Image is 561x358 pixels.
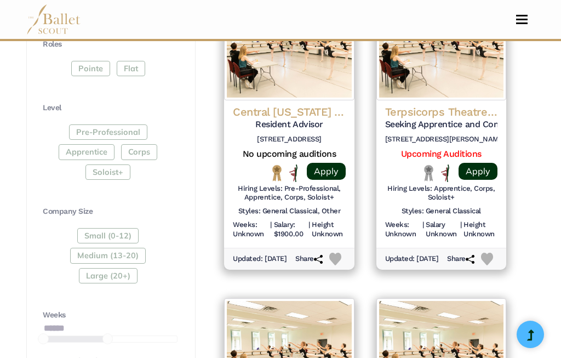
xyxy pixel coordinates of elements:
h4: Company Size [43,206,178,217]
h6: Height Unknown [463,220,497,239]
img: Heart [329,253,342,265]
h5: Seeking Apprentice and Company Dancers for 2025 Summer Season [385,119,497,130]
h6: Styles: General Classical, Other [238,207,341,216]
h6: Weeks: Unknown [385,220,420,239]
h5: No upcoming auditions [233,149,345,160]
h6: | [460,220,462,239]
h4: Terpsicorps Theatre of Dance [385,105,497,119]
h6: [STREET_ADDRESS][PERSON_NAME] [385,135,497,144]
h6: Height Unknown [312,220,346,239]
h4: Central [US_STATE] Youth Ballet (CPYB) [233,105,345,119]
img: Heart [481,253,494,265]
a: Upcoming Auditions [401,149,482,159]
h6: Share [447,254,474,264]
h6: | [308,220,310,239]
h6: | [270,220,272,239]
a: Apply [307,163,346,180]
img: All [289,164,297,182]
h5: Resident Advisor [233,119,345,130]
h6: Hiring Levels: Apprentice, Corps, Soloist+ [385,184,497,203]
h6: Salary: $1900.00 [274,220,306,239]
h6: Share [295,254,323,264]
h6: Weeks: Unknown [233,220,268,239]
h6: | [422,220,424,239]
h4: Roles [43,39,178,50]
h6: Styles: General Classical [402,207,481,216]
h6: Hiring Levels: Pre-Professional, Apprentice, Corps, Soloist+ [233,184,345,203]
img: National [270,164,284,181]
h4: Weeks [43,310,178,321]
a: Apply [459,163,497,180]
img: Local [422,164,436,181]
h6: Updated: [DATE] [385,254,439,264]
button: Toggle navigation [509,14,535,25]
h6: [STREET_ADDRESS] [233,135,345,144]
h6: Salary Unknown [426,220,458,239]
h6: Updated: [DATE] [233,254,287,264]
h4: Level [43,103,178,113]
img: All [441,164,449,182]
